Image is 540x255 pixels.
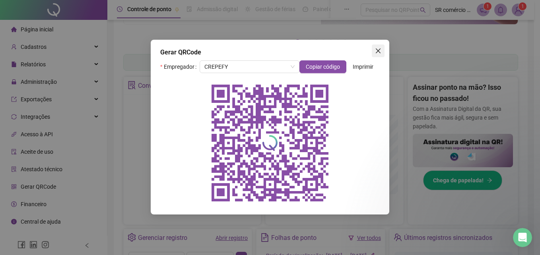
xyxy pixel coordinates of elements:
span: Copiar código [306,62,340,71]
span: close [375,48,381,54]
label: Empregador [160,60,200,73]
button: Imprimir [346,60,380,73]
button: Close [372,44,385,57]
img: qrcode do empregador [206,79,334,207]
div: Gerar QRCode [160,48,380,57]
button: Copiar código [299,60,346,73]
span: CREPEFY [204,61,295,73]
iframe: Intercom live chat [513,228,532,247]
span: Imprimir [353,62,373,71]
